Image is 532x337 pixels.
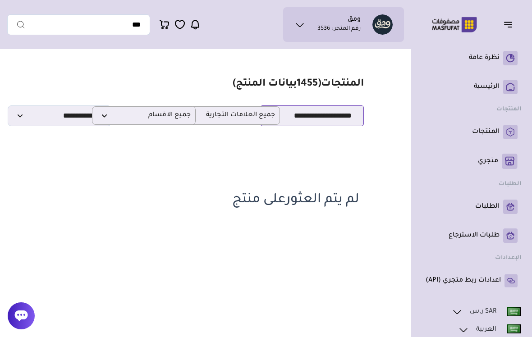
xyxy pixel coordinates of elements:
a: اعدادات ربط متجري (API) [426,273,518,288]
strong: المنتجات [496,106,521,113]
p: نظرة عامة [469,54,500,63]
p: الطلبات [475,202,500,211]
p: جميع الاقسام [92,106,196,125]
a: المنتجات [426,125,518,139]
img: Logo [426,16,483,33]
a: طلبات الاسترجاع [426,228,518,243]
p: رقم المتجر : 3536 [317,25,361,34]
span: جميع الاقسام [97,111,191,120]
img: صالح [372,14,393,35]
h1: المنتجات [233,78,364,91]
span: ( بيانات المنتج) [233,79,321,90]
span: 1455 [297,79,318,90]
a: العربية [458,324,521,336]
a: متجري [426,154,518,169]
p: الرئيسية [474,82,500,91]
p: متجري [478,157,498,166]
div: جميع العلامات التجارية [206,106,280,125]
a: الطلبات [426,200,518,214]
p: المنتجات [472,128,500,137]
img: Eng [507,307,521,316]
p: جميع العلامات التجارية [176,106,280,125]
strong: الإعدادات [495,255,521,261]
a: نظرة عامة [426,51,518,65]
h2: لم يتم العثورعلى منتج [43,192,360,209]
span: جميع العلامات التجارية [181,111,275,120]
a: الرئيسية [426,80,518,94]
p: اعدادات ربط متجري (API) [426,276,501,285]
strong: الطلبات [499,181,521,187]
h1: ومق [348,16,361,25]
div: جميع الاقسام [122,106,196,125]
a: SAR ر.س [451,306,521,318]
p: طلبات الاسترجاع [449,231,500,240]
